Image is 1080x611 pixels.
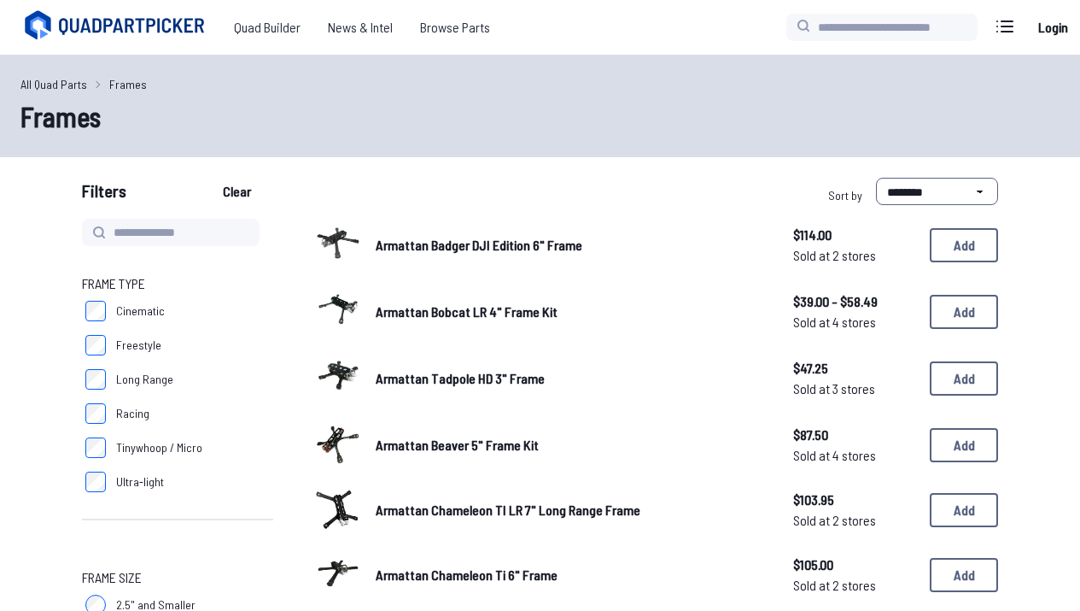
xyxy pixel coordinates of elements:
[828,188,862,203] span: Sort by
[314,352,362,400] img: image
[116,473,164,491] span: Ultra-light
[376,567,558,583] span: Armattan Chameleon Ti 6" Frame
[314,285,362,338] a: image
[376,500,766,520] a: Armattan Chameleon TI LR 7" Long Range Frame
[116,371,173,388] span: Long Range
[314,219,362,267] img: image
[85,472,106,492] input: Ultra-light
[314,549,362,596] img: image
[930,295,998,329] button: Add
[793,575,916,596] span: Sold at 2 stores
[376,368,766,389] a: Armattan Tadpole HD 3" Frame
[793,291,916,312] span: $39.00 - $58.49
[793,445,916,466] span: Sold at 4 stores
[116,303,165,320] span: Cinematic
[930,228,998,262] button: Add
[930,558,998,592] button: Add
[376,502,640,518] span: Armattan Chameleon TI LR 7" Long Range Frame
[116,439,202,456] span: Tinywhoop / Micro
[793,555,916,575] span: $105.00
[793,379,916,399] span: Sold at 3 stores
[220,10,314,44] a: Quad Builder
[793,425,916,445] span: $87.50
[376,437,539,453] span: Armattan Beaver 5" Frame Kit
[85,438,106,458] input: Tinywhoop / Micro
[20,96,1060,137] h1: Frames
[1032,10,1073,44] a: Login
[376,435,766,455] a: Armattan Beaver 5" Frame Kit
[314,352,362,405] a: image
[116,405,149,422] span: Racing
[109,75,147,93] a: Frames
[793,358,916,379] span: $47.25
[376,235,766,256] a: Armattan Badger DJI Edition 6" Frame
[793,490,916,510] span: $103.95
[314,285,362,333] img: image
[82,567,142,588] span: Frame Size
[376,237,582,253] span: Armattan Badger DJI Edition 6" Frame
[314,485,362,535] a: image
[314,219,362,272] a: image
[876,178,998,205] select: Sort by
[793,225,916,245] span: $114.00
[930,428,998,462] button: Add
[314,489,362,530] img: image
[930,361,998,396] button: Add
[406,10,504,44] a: Browse Parts
[85,369,106,390] input: Long Range
[793,312,916,332] span: Sold at 4 stores
[930,493,998,527] button: Add
[376,565,766,585] a: Armattan Chameleon Ti 6" Frame
[376,370,545,386] span: Armattan Tadpole HD 3" Frame
[314,419,362,472] a: image
[85,301,106,321] input: Cinematic
[82,178,126,212] span: Filters
[20,75,87,93] a: All Quad Parts
[85,335,106,355] input: Freestyle
[208,178,266,205] button: Clear
[314,549,362,602] a: image
[793,510,916,531] span: Sold at 2 stores
[376,302,766,322] a: Armattan Bobcat LR 4" Frame Kit
[85,403,106,424] input: Racing
[314,419,362,467] img: image
[314,10,406,44] a: News & Intel
[116,337,161,354] span: Freestyle
[82,273,145,294] span: Frame Type
[376,303,558,320] span: Armattan Bobcat LR 4" Frame Kit
[793,245,916,266] span: Sold at 2 stores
